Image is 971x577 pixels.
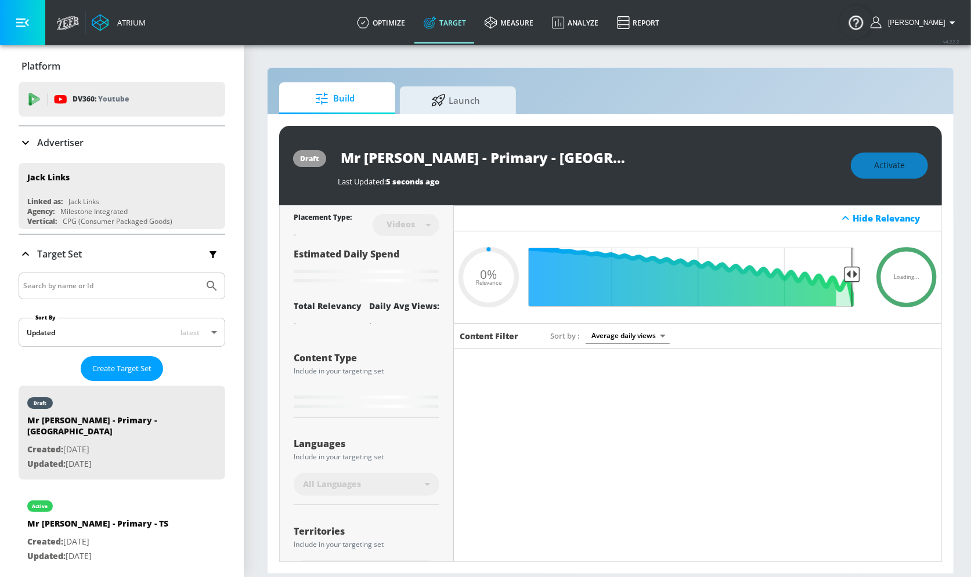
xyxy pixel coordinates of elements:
div: activeMr [PERSON_NAME] - Primary - TSCreated:[DATE]Updated:[DATE] [19,489,225,572]
div: active [33,503,48,509]
button: Create Target Set [81,356,163,381]
p: [DATE] [27,549,168,564]
div: draftMr [PERSON_NAME] - Primary - [GEOGRAPHIC_DATA]Created:[DATE]Updated:[DATE] [19,386,225,480]
div: draft [300,154,319,164]
input: Search by name or Id [23,278,199,293]
p: Advertiser [37,136,84,149]
span: Create Target Set [92,362,151,375]
div: Territories [294,527,439,536]
div: Daily Avg Views: [369,300,439,311]
div: Hide Relevancy [454,205,941,231]
span: Updated: [27,458,66,469]
span: v 4.22.2 [943,38,959,45]
a: measure [475,2,543,43]
a: Report [608,2,669,43]
div: Milestone Integrated [60,206,128,216]
div: Linked as: [27,197,63,206]
button: [PERSON_NAME] [871,16,959,30]
div: Include in your targeting set [294,541,439,548]
span: Relevance [476,280,501,286]
div: draft [34,400,46,406]
div: Updated [27,328,55,338]
span: Estimated Daily Spend [294,248,399,260]
span: Build [291,85,379,113]
span: Updated: [27,550,66,561]
p: Platform [21,60,60,72]
input: Final Threshold [535,248,860,307]
div: Hide Relevancy [853,212,935,224]
p: Target Set [37,248,82,260]
div: Mr [PERSON_NAME] - Primary - TS [27,518,168,535]
div: Jack Links [27,172,70,183]
div: Jack Links [68,197,99,206]
span: 5 seconds ago [386,176,439,187]
a: Analyze [543,2,608,43]
span: Created: [27,444,63,455]
div: Agency: [27,206,55,216]
div: Estimated Daily Spend [294,248,439,286]
div: Target Set [19,235,225,273]
h6: Content Filter [460,331,518,342]
div: Placement Type: [294,212,352,224]
div: Jack LinksLinked as:Jack LinksAgency:Milestone IntegratedVertical:CPG (Consumer Packaged Goods) [19,163,225,229]
span: Loading... [894,274,919,280]
div: Last Updated: [338,176,839,187]
div: Languages [294,439,439,448]
p: Youtube [98,93,129,105]
div: Average daily views [586,328,670,343]
span: latest [181,328,200,338]
div: Atrium [113,17,146,28]
button: Open Resource Center [840,6,872,38]
div: CPG (Consumer Packaged Goods) [63,216,172,226]
div: Mr [PERSON_NAME] - Primary - [GEOGRAPHIC_DATA] [27,415,190,442]
div: Vertical: [27,216,57,226]
p: [DATE] [27,442,190,457]
p: [DATE] [27,457,190,471]
label: Sort By [33,314,58,321]
span: login as: kylie.geatz@zefr.com [883,19,945,27]
a: Target [414,2,475,43]
div: DV360: Youtube [19,82,225,117]
span: Launch [411,86,500,114]
div: Total Relevancy [294,300,362,311]
a: Atrium [92,14,146,31]
div: Videos [381,219,421,229]
div: Include in your targeting set [294,368,439,375]
div: Include in your targeting set [294,453,439,460]
span: Created: [27,536,63,547]
p: [DATE] [27,535,168,549]
a: optimize [348,2,414,43]
div: Content Type [294,353,439,362]
p: DV360: [73,93,129,106]
span: Sort by [550,331,580,341]
div: Platform [19,50,225,82]
div: Advertiser [19,126,225,159]
span: 0% [481,268,497,280]
div: All Languages [294,473,439,496]
span: All Languages [303,478,361,490]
